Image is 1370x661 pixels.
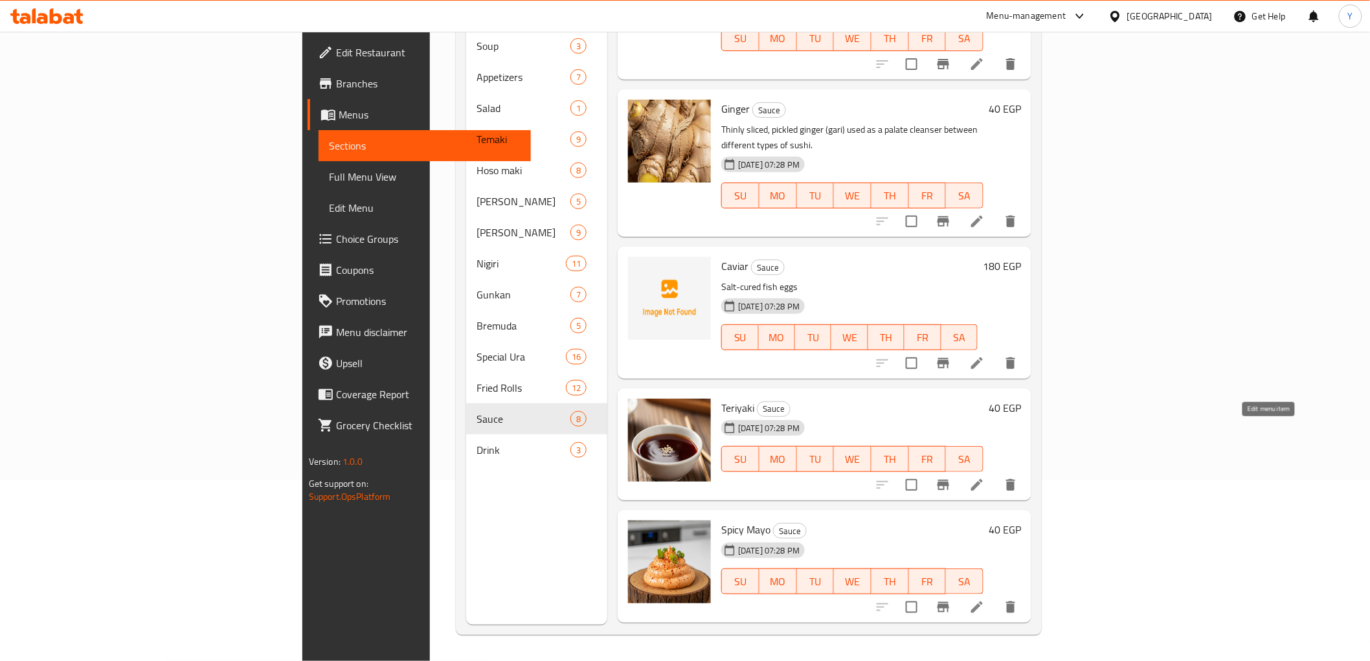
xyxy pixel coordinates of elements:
[570,131,587,147] div: items
[909,25,947,51] button: FR
[309,453,341,470] span: Version:
[721,256,748,276] span: Caviar
[567,382,586,394] span: 12
[571,102,586,115] span: 1
[983,257,1021,275] h6: 180 EGP
[466,434,607,465] div: Drink3
[914,450,941,469] span: FR
[477,256,566,271] div: Nigiri
[727,29,754,48] span: SU
[839,450,866,469] span: WE
[466,93,607,124] div: Salad1
[797,25,835,51] button: TU
[721,520,770,539] span: Spicy Mayo
[477,194,570,209] div: Ura Maki
[308,223,531,254] a: Choice Groups
[871,25,909,51] button: TH
[752,102,786,118] div: Sauce
[477,225,570,240] div: Oshi Sushi
[571,164,586,177] span: 8
[477,131,570,147] div: Temaki
[733,159,805,171] span: [DATE] 07:28 PM
[987,8,1066,24] div: Menu-management
[877,572,904,591] span: TH
[308,68,531,99] a: Branches
[477,380,566,396] div: Fried Rolls
[466,310,607,341] div: Bremuda5
[477,225,570,240] span: [PERSON_NAME]
[759,25,797,51] button: MO
[928,592,959,623] button: Branch-specific-item
[989,399,1021,417] h6: 40 EGP
[868,324,904,350] button: TH
[567,258,586,270] span: 11
[928,348,959,379] button: Branch-specific-item
[995,206,1026,237] button: delete
[342,453,363,470] span: 1.0.0
[477,100,570,116] span: Salad
[837,328,862,347] span: WE
[567,351,586,363] span: 16
[570,442,587,458] div: items
[951,450,978,469] span: SA
[995,469,1026,500] button: delete
[797,568,835,594] button: TU
[969,214,985,229] a: Edit menu item
[802,29,829,48] span: TU
[759,446,797,472] button: MO
[571,227,586,239] span: 9
[721,25,759,51] button: SU
[571,133,586,146] span: 9
[914,186,941,205] span: FR
[759,324,795,350] button: MO
[571,320,586,332] span: 5
[721,279,978,295] p: Salt-cured fish eggs
[336,45,521,60] span: Edit Restaurant
[477,318,570,333] span: Bremuda
[319,130,531,161] a: Sections
[951,186,978,205] span: SA
[759,568,797,594] button: MO
[477,162,570,178] div: Hoso maki
[758,401,790,416] span: Sauce
[928,469,959,500] button: Branch-specific-item
[477,411,570,427] span: Sauce
[764,328,790,347] span: MO
[566,380,587,396] div: items
[834,183,871,208] button: WE
[839,29,866,48] span: WE
[757,401,791,417] div: Sauce
[839,572,866,591] span: WE
[477,442,570,458] span: Drink
[309,475,368,492] span: Get support on:
[319,161,531,192] a: Full Menu View
[834,25,871,51] button: WE
[873,328,899,347] span: TH
[570,69,587,85] div: items
[802,572,829,591] span: TU
[466,403,607,434] div: Sauce8
[995,49,1026,80] button: delete
[308,348,531,379] a: Upsell
[727,450,754,469] span: SU
[765,29,792,48] span: MO
[928,206,959,237] button: Branch-specific-item
[877,29,904,48] span: TH
[336,262,521,278] span: Coupons
[721,398,754,418] span: Teriyaki
[871,183,909,208] button: TH
[466,186,607,217] div: [PERSON_NAME]5
[571,40,586,52] span: 3
[308,286,531,317] a: Promotions
[871,568,909,594] button: TH
[571,71,586,84] span: 7
[800,328,826,347] span: TU
[570,162,587,178] div: items
[628,257,711,340] img: Caviar
[570,411,587,427] div: items
[751,260,785,275] div: Sauce
[308,99,531,130] a: Menus
[466,217,607,248] div: [PERSON_NAME]9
